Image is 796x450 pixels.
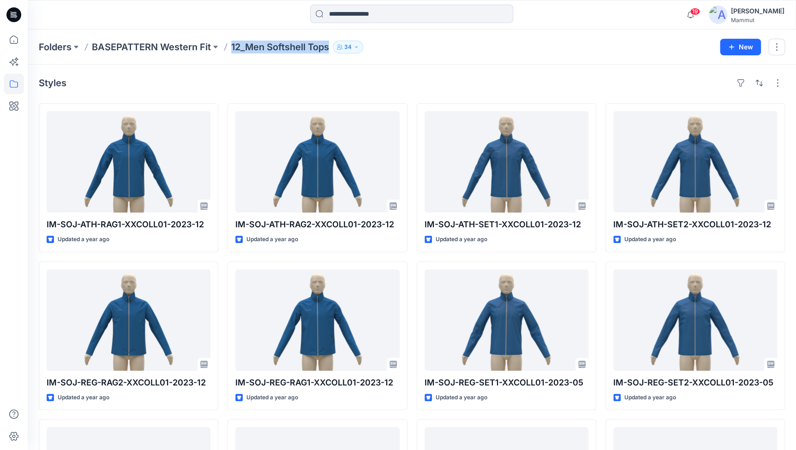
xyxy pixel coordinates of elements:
[425,376,588,389] p: IM-SOJ-REG-SET1-XXCOLL01-2023-05
[425,218,588,231] p: IM-SOJ-ATH-SET1-XXCOLL01-2023-12
[47,376,210,389] p: IM-SOJ-REG-RAG2-XXCOLL01-2023-12
[235,218,399,231] p: IM-SOJ-ATH-RAG2-XXCOLL01-2023-12
[39,41,72,53] a: Folders
[92,41,211,53] a: BASEPATTERN Western Fit
[690,8,700,15] span: 19
[235,269,399,371] a: IM-SOJ-REG-RAG1-XXCOLL01-2023-12
[39,77,66,89] h4: Styles
[333,41,363,53] button: 34
[624,393,676,403] p: Updated a year ago
[720,39,761,55] button: New
[624,235,676,244] p: Updated a year ago
[47,218,210,231] p: IM-SOJ-ATH-RAG1-XXCOLL01-2023-12
[613,269,777,371] a: IM-SOJ-REG-SET2-XXCOLL01-2023-05
[731,6,784,17] div: [PERSON_NAME]
[235,376,399,389] p: IM-SOJ-REG-RAG1-XXCOLL01-2023-12
[344,42,352,52] p: 34
[58,393,109,403] p: Updated a year ago
[425,269,588,371] a: IM-SOJ-REG-SET1-XXCOLL01-2023-05
[436,393,487,403] p: Updated a year ago
[709,6,727,24] img: avatar
[613,376,777,389] p: IM-SOJ-REG-SET2-XXCOLL01-2023-05
[613,111,777,213] a: IM-SOJ-ATH-SET2-XXCOLL01-2023-12
[47,111,210,213] a: IM-SOJ-ATH-RAG1-XXCOLL01-2023-12
[425,111,588,213] a: IM-SOJ-ATH-SET1-XXCOLL01-2023-12
[231,41,329,53] p: 12_Men Softshell Tops
[436,235,487,244] p: Updated a year ago
[47,269,210,371] a: IM-SOJ-REG-RAG2-XXCOLL01-2023-12
[235,111,399,213] a: IM-SOJ-ATH-RAG2-XXCOLL01-2023-12
[731,17,784,24] div: Mammut
[613,218,777,231] p: IM-SOJ-ATH-SET2-XXCOLL01-2023-12
[246,235,298,244] p: Updated a year ago
[246,393,298,403] p: Updated a year ago
[58,235,109,244] p: Updated a year ago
